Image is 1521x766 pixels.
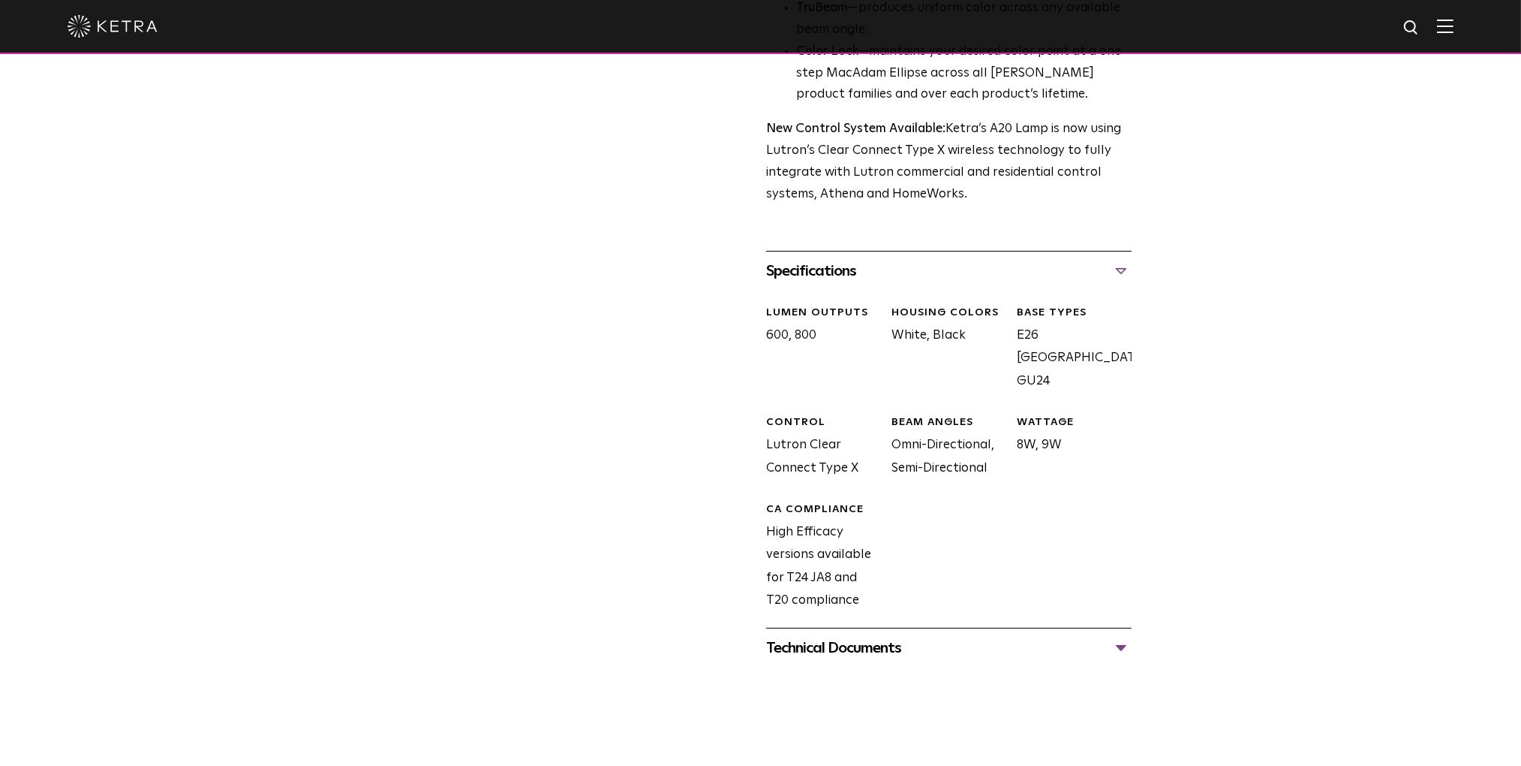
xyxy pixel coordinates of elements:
div: Lutron Clear Connect Type X [755,415,880,480]
div: Omni-Directional, Semi-Directional [880,415,1005,480]
li: —maintains your desired color point at a one step MacAdam Ellipse across all [PERSON_NAME] produc... [796,41,1132,107]
div: BASE TYPES [1017,306,1131,321]
img: ketra-logo-2019-white [68,15,158,38]
div: White, Black [880,306,1005,393]
p: Ketra’s A20 Lamp is now using Lutron’s Clear Connect Type X wireless technology to fully integrat... [766,119,1132,206]
div: Specifications [766,259,1132,283]
div: High Efficacy versions available for T24 JA8 and T20 compliance [755,502,880,613]
div: CONTROL [766,415,880,430]
div: 600, 800 [755,306,880,393]
div: CA Compliance [766,502,880,517]
div: Technical Documents [766,636,1132,660]
img: search icon [1402,19,1421,38]
img: Hamburger%20Nav.svg [1437,19,1453,33]
div: E26 [GEOGRAPHIC_DATA], GU24 [1005,306,1131,393]
strong: Color Lock [796,45,858,58]
strong: New Control System Available: [766,122,945,135]
div: 8W, 9W [1005,415,1131,480]
div: WATTAGE [1017,415,1131,430]
div: BEAM ANGLES [891,415,1005,430]
div: HOUSING COLORS [891,306,1005,321]
div: LUMEN OUTPUTS [766,306,880,321]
